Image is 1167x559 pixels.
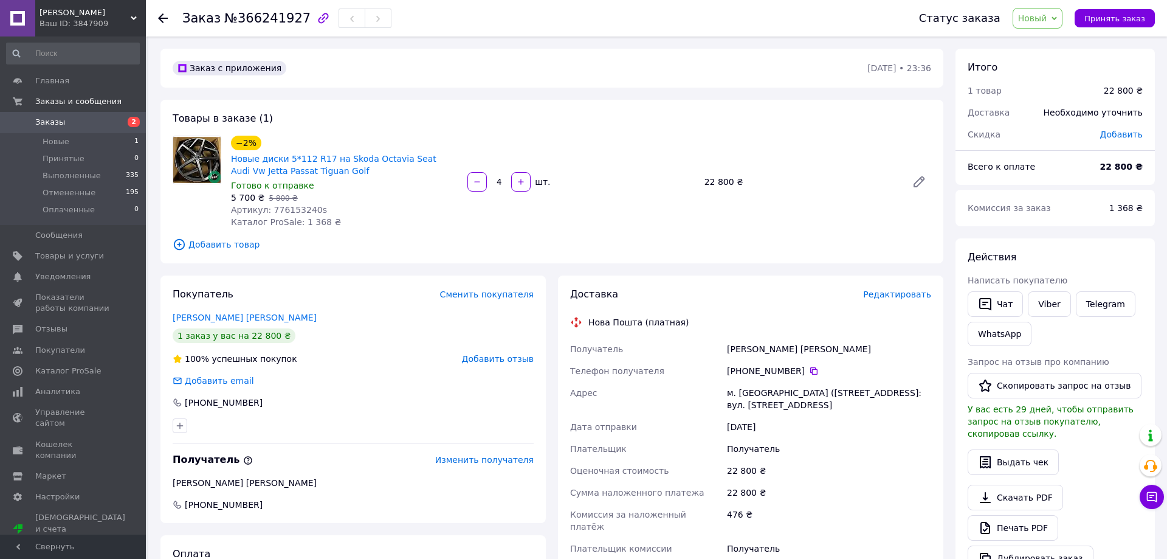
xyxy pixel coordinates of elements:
[968,203,1051,213] span: Комиссия за заказ
[1140,485,1164,509] button: Чат с покупателем
[173,238,931,251] span: Добавить товар
[35,512,125,546] span: [DEMOGRAPHIC_DATA] и счета
[440,290,534,299] span: Сменить покупателя
[725,482,934,504] div: 22 800 ₴
[35,345,85,356] span: Покупатели
[570,510,686,532] span: Комиссия за наложенный платёж
[968,251,1016,263] span: Действия
[128,117,140,127] span: 2
[1100,162,1143,172] b: 22 800 ₴
[570,488,704,498] span: Сумма наложенного платежа
[43,204,95,215] span: Оплаченные
[269,194,297,203] span: 5 800 ₴
[570,344,623,354] span: Получатель
[173,313,317,322] a: [PERSON_NAME] [PERSON_NAME]
[727,365,931,377] div: [PHONE_NUMBER]
[968,515,1058,541] a: Печать PDF
[35,251,104,262] span: Товары и услуги
[919,12,1000,24] div: Статус заказа
[158,12,168,24] div: Вернуться назад
[968,357,1109,367] span: Запрос на отзыв про компанию
[863,290,931,299] span: Редактировать
[968,130,1000,139] span: Скидка
[43,136,69,147] span: Новые
[182,11,221,26] span: Заказ
[6,43,140,64] input: Поиск
[725,504,934,538] div: 476 ₴
[907,170,931,194] a: Редактировать
[968,86,1002,95] span: 1 товар
[725,382,934,416] div: м. [GEOGRAPHIC_DATA] ([STREET_ADDRESS]: вул. [STREET_ADDRESS]
[43,187,95,198] span: Отмененные
[570,388,597,398] span: Адрес
[35,117,65,128] span: Заказы
[173,113,273,124] span: Товары в заказе (1)
[173,353,297,365] div: успешных покупок
[35,75,69,86] span: Главная
[968,322,1031,346] a: WhatsApp
[35,439,112,461] span: Кошелек компании
[231,181,314,190] span: Готово к отправке
[725,416,934,438] div: [DATE]
[231,193,264,203] span: 5 700 ₴
[184,397,264,409] div: [PHONE_NUMBER]
[173,61,286,75] div: Заказ с приложения
[1036,99,1150,126] div: Необходимо уточнить
[35,366,101,377] span: Каталог ProSale
[171,375,255,387] div: Добавить email
[134,136,139,147] span: 1
[134,153,139,164] span: 0
[35,407,112,429] span: Управление сайтом
[532,176,551,188] div: шт.
[184,375,255,387] div: Добавить email
[570,422,637,432] span: Дата отправки
[231,154,436,176] a: Новые диски 5*112 R17 на Skoda Octavia Seat Audi Vw Jetta Passat Tiguan Golf
[126,187,139,198] span: 195
[725,460,934,482] div: 22 800 ₴
[173,477,534,489] div: [PERSON_NAME] [PERSON_NAME]
[867,63,931,73] time: [DATE] • 23:36
[1018,13,1047,23] span: Новый
[40,18,146,29] div: Ваш ID: 3847909
[1084,14,1145,23] span: Принять заказ
[968,404,1134,439] span: У вас есть 29 дней, чтобы отправить запрос на отзыв покупателю, скопировав ссылку.
[585,316,692,328] div: Нова Пошта (платная)
[134,204,139,215] span: 0
[35,230,83,241] span: Сообщения
[1109,203,1143,213] span: 1 368 ₴
[231,217,341,227] span: Каталог ProSale: 1 368 ₴
[570,366,664,376] span: Телефон получателя
[35,271,91,282] span: Уведомления
[35,386,80,397] span: Аналитика
[43,153,84,164] span: Принятые
[43,170,101,181] span: Выполненные
[570,444,627,454] span: Плательщик
[968,291,1023,317] button: Чат
[968,450,1059,475] button: Выдать чек
[1075,9,1155,27] button: Принять заказ
[173,454,253,465] span: Получатель
[35,324,67,335] span: Отзывы
[968,108,1010,117] span: Доставка
[725,438,934,460] div: Получатель
[185,354,209,364] span: 100%
[1104,85,1143,97] div: 22 800 ₴
[35,491,80,502] span: Настройки
[725,338,934,360] div: [PERSON_NAME] [PERSON_NAME]
[968,61,997,73] span: Итого
[1028,291,1070,317] a: Viber
[462,354,534,364] span: Добавить отзыв
[435,455,534,465] span: Изменить получателя
[173,137,221,183] img: Новые диски 5*112 R17 на Skoda Octavia Seat Audi Vw Jetta Passat Tiguan Golf
[1100,130,1143,139] span: Добавить
[35,292,112,314] span: Показатели работы компании
[968,373,1141,398] button: Скопировать запрос на отзыв
[968,276,1067,285] span: Написать покупателю
[184,499,264,511] span: [PHONE_NUMBER]
[173,328,295,343] div: 1 заказ у вас на 22 800 ₴
[1076,291,1135,317] a: Telegram
[231,205,327,215] span: Артикул: 776153240s
[126,170,139,181] span: 335
[40,7,131,18] span: Obert
[570,288,618,300] span: Доставка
